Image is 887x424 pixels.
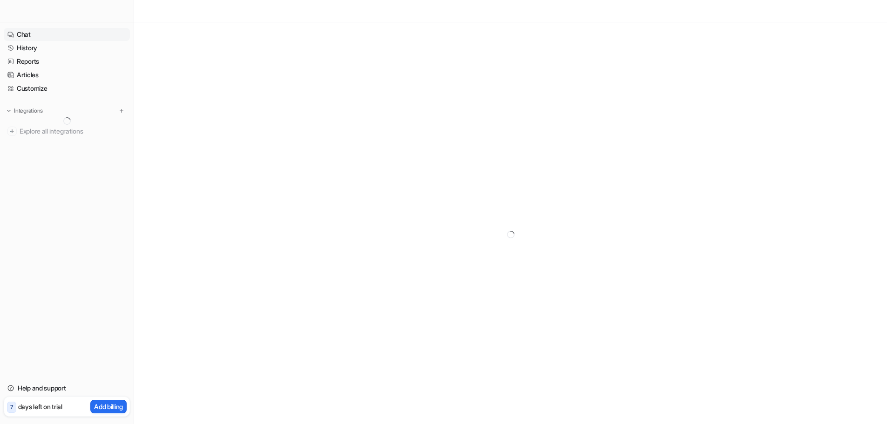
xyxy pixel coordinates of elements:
[10,403,13,411] p: 7
[4,68,130,81] a: Articles
[4,41,130,54] a: History
[7,127,17,136] img: explore all integrations
[4,125,130,138] a: Explore all integrations
[4,106,46,115] button: Integrations
[6,108,12,114] img: expand menu
[94,402,123,411] p: Add billing
[4,382,130,395] a: Help and support
[20,124,126,139] span: Explore all integrations
[4,55,130,68] a: Reports
[18,402,62,411] p: days left on trial
[4,82,130,95] a: Customize
[4,28,130,41] a: Chat
[90,400,127,413] button: Add billing
[118,108,125,114] img: menu_add.svg
[14,107,43,114] p: Integrations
